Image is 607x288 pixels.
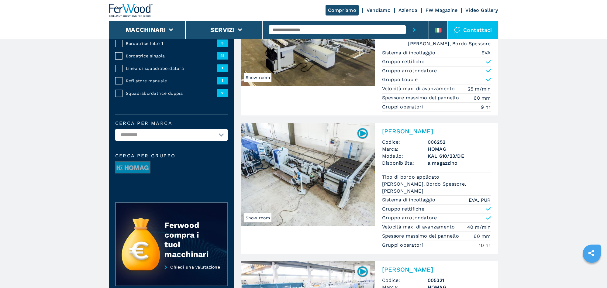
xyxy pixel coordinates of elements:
span: Disponibilità: [382,159,428,166]
a: Bordatrice Singola HOMAG KAL 610/23/DEShow room006252[PERSON_NAME]Codice:006252Marca:HOMAGModello... [241,123,498,254]
h3: 006252 [428,139,491,146]
a: Compriamo [326,5,359,15]
a: Chiedi una valutazione [115,265,228,286]
span: Linea di squadrabordatura [126,65,217,71]
p: Gruppi operatori [382,104,425,110]
p: Spessore massimo del pannello [382,233,461,239]
em: 25 m/min [468,85,491,92]
span: Show room [244,213,271,222]
p: Velocità max. di avanzamento [382,85,457,92]
p: Gruppi operatori [382,242,425,249]
a: Video Gallery [465,7,498,13]
em: EVA [481,49,491,56]
span: 2 [217,89,228,97]
h3: KAL 610/23/DE [428,153,491,159]
span: Bordatrice lotto 1 [126,40,217,46]
em: 60 mm [474,233,491,240]
h3: 005321 [428,277,491,284]
span: 41 [217,52,228,59]
p: Gruppo toupie [382,76,418,83]
p: Tipo di bordo applicato [382,174,441,180]
img: Ferwood [109,4,153,17]
p: Sistema di incollaggio [382,50,437,56]
img: 006252 [357,127,368,139]
button: Macchinari [126,26,166,33]
h2: [PERSON_NAME] [382,266,491,273]
p: Gruppo rettifiche [382,206,424,212]
h3: HOMAG [428,146,491,153]
a: sharethis [584,245,599,261]
p: Gruppo arrotondatore [382,214,437,221]
span: Codice: [382,139,428,146]
p: Gruppo rettifiche [382,58,424,65]
div: Contattaci [448,21,498,39]
img: Bordatrice Singola HOMAG KAL 610/23/DE [241,123,375,226]
span: 1 [217,64,228,72]
p: Gruppo arrotondatore [382,67,437,74]
span: Cerca per Gruppo [115,153,228,158]
img: 005321 [357,266,368,277]
label: Cerca per marca [115,121,228,126]
button: submit-button [406,21,422,39]
a: Vendiamo [367,7,391,13]
a: Azienda [398,7,418,13]
em: [PERSON_NAME], Bordo Spessore, [PERSON_NAME] [382,180,491,194]
span: Codice: [382,277,428,284]
a: FW Magazine [426,7,458,13]
h2: [PERSON_NAME] [382,128,491,135]
em: 10 nr [479,242,491,249]
img: image [116,162,150,174]
p: Spessore massimo del pannello [382,94,461,101]
em: EVA, PUR [469,197,491,204]
span: 1 [217,77,228,84]
span: Refilatore manuale [126,78,217,84]
div: Ferwood compra i tuoi macchinari [164,220,215,259]
span: Marca: [382,146,428,153]
span: Squadrabordatrice doppia [126,90,217,96]
span: a magazzino [428,159,491,166]
iframe: Chat [581,261,602,283]
button: Servizi [210,26,235,33]
span: 5 [217,39,228,47]
em: 40 m/min [467,224,491,231]
em: 9 nr [481,104,491,111]
p: Velocità max. di avanzamento [382,224,457,230]
span: Modello: [382,153,428,159]
em: 60 mm [474,94,491,101]
em: [PERSON_NAME], Bordo Spessore [408,40,491,47]
img: Contattaci [454,27,460,33]
p: Sistema di incollaggio [382,197,437,203]
span: Bordatrice singola [126,53,217,59]
span: Show room [244,73,271,82]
